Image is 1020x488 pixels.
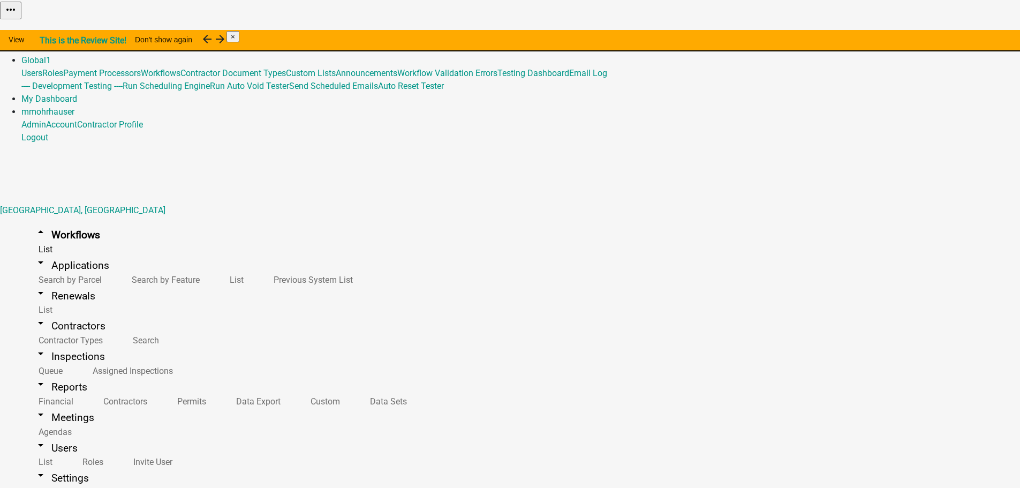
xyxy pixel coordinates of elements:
[289,81,378,91] a: Send Scheduled Emails
[378,81,444,91] a: Auto Reset Tester
[21,298,65,321] a: List
[21,132,48,142] a: Logout
[34,256,47,269] i: arrow_drop_down
[40,35,126,46] strong: This is the Review Site!
[123,81,210,91] a: Run Scheduling Engine
[201,33,214,46] i: arrow_back
[21,238,65,261] a: List
[569,68,607,78] a: Email Log
[160,390,219,413] a: Permits
[34,226,47,238] i: arrow_drop_up
[231,33,235,41] span: ×
[214,33,226,46] i: arrow_forward
[21,329,116,352] a: Contractor Types
[21,390,86,413] a: Financial
[213,268,256,291] a: List
[126,30,201,49] button: Don't show again
[226,31,239,42] button: Close
[353,390,420,413] a: Data Sets
[77,119,143,130] a: Contractor Profile
[86,390,160,413] a: Contractors
[21,81,123,91] a: ---- Development Testing ----
[180,68,286,78] a: Contractor Document Types
[21,374,100,400] a: arrow_drop_downReports
[34,317,47,329] i: arrow_drop_down
[34,347,47,360] i: arrow_drop_down
[116,451,185,474] a: Invite User
[34,439,47,452] i: arrow_drop_down
[21,344,118,369] a: arrow_drop_downInspections
[21,107,74,117] a: mmohrhauser
[21,283,108,309] a: arrow_drop_downRenewals
[34,408,47,421] i: arrow_drop_down
[21,451,65,474] a: List
[286,68,336,78] a: Custom Lists
[210,81,289,91] a: Run Auto Void Tester
[75,359,186,382] a: Assigned Inspections
[21,29,44,40] a: Home
[21,55,51,65] a: Global1
[21,405,107,430] a: arrow_drop_downMeetings
[21,253,122,278] a: arrow_drop_downApplications
[397,68,497,78] a: Workflow Validation Errors
[21,222,113,247] a: arrow_drop_upWorkflows
[21,313,118,339] a: arrow_drop_downContractors
[34,469,47,482] i: arrow_drop_down
[21,118,1020,144] div: mmohrhauser
[21,67,1020,93] div: Global1
[219,390,293,413] a: Data Export
[42,68,63,78] a: Roles
[46,119,77,130] a: Account
[46,55,51,65] span: 1
[34,287,47,299] i: arrow_drop_down
[63,68,141,78] a: Payment Processors
[256,268,366,291] a: Previous System List
[21,268,115,291] a: Search by Parcel
[116,329,172,352] a: Search
[293,390,353,413] a: Custom
[21,436,90,461] a: arrow_drop_downUsers
[21,119,46,130] a: Admin
[497,68,569,78] a: Testing Dashboard
[21,359,75,382] a: Queue
[34,378,47,391] i: arrow_drop_down
[21,421,85,444] a: Agendas
[115,268,213,291] a: Search by Feature
[141,68,180,78] a: Workflows
[21,68,42,78] a: Users
[4,3,17,16] i: more_horiz
[21,94,77,104] a: My Dashboard
[336,68,397,78] a: Announcements
[65,451,116,474] a: Roles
